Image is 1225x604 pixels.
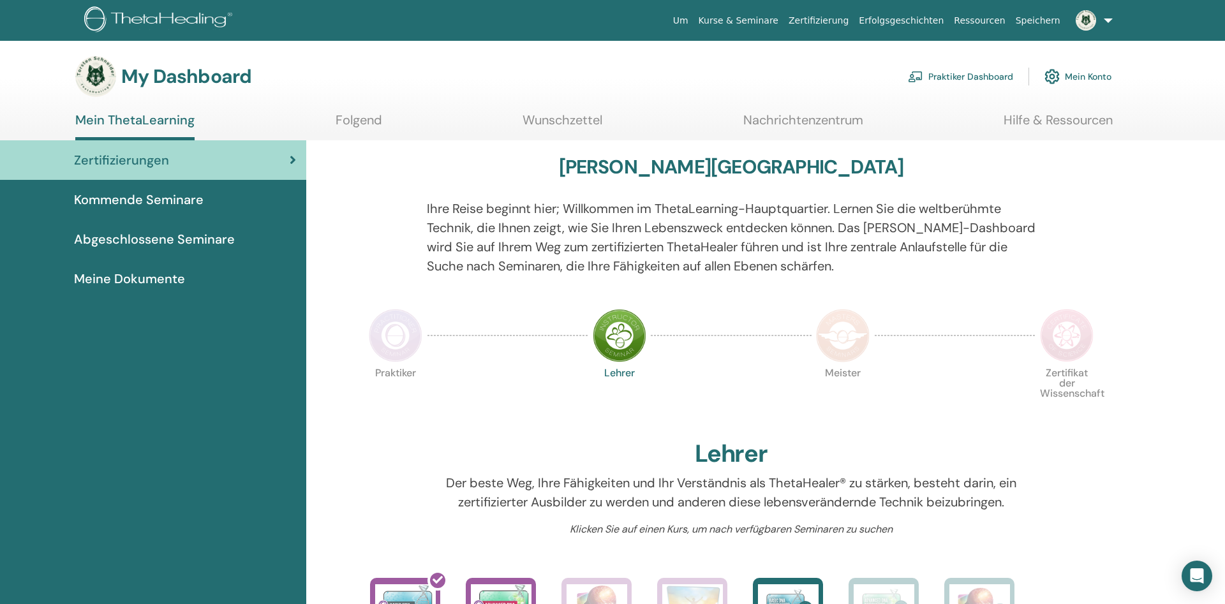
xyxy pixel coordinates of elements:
[1044,66,1060,87] img: cog.svg
[369,368,422,422] p: Praktiker
[427,473,1036,512] p: Der beste Weg, Ihre Fähigkeiten und Ihr Verständnis als ThetaHealer® zu stärken, besteht darin, e...
[694,9,783,33] a: Kurse & Seminare
[816,368,870,422] p: Meister
[743,112,863,137] a: Nachrichtenzentrum
[908,71,923,82] img: chalkboard-teacher.svg
[1004,112,1113,137] a: Hilfe & Ressourcen
[559,156,904,179] h3: [PERSON_NAME][GEOGRAPHIC_DATA]
[908,63,1013,91] a: Praktiker Dashboard
[854,9,949,33] a: Erfolgsgeschichten
[75,56,116,97] img: default.jpg
[369,309,422,362] img: Practitioner
[523,112,602,137] a: Wunschzettel
[1182,561,1212,591] div: Open Intercom Messenger
[336,112,382,137] a: Folgend
[668,9,694,33] a: Um
[74,151,169,170] span: Zertifizierungen
[1076,10,1096,31] img: default.jpg
[75,112,195,140] a: Mein ThetaLearning
[1044,63,1111,91] a: Mein Konto
[74,230,235,249] span: Abgeschlossene Seminare
[949,9,1010,33] a: Ressourcen
[1011,9,1065,33] a: Speichern
[427,522,1036,537] p: Klicken Sie auf einen Kurs, um nach verfügbaren Seminaren zu suchen
[593,309,646,362] img: Instructor
[593,368,646,422] p: Lehrer
[695,439,768,469] h2: Lehrer
[1040,309,1094,362] img: Certificate of Science
[84,6,237,35] img: logo.png
[74,190,204,209] span: Kommende Seminare
[74,269,185,288] span: Meine Dokumente
[121,65,251,88] h3: My Dashboard
[816,309,870,362] img: Master
[1040,368,1094,422] p: Zertifikat der Wissenschaft
[427,199,1036,276] p: Ihre Reise beginnt hier; Willkommen im ThetaLearning-Hauptquartier. Lernen Sie die weltberühmte T...
[783,9,854,33] a: Zertifizierung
